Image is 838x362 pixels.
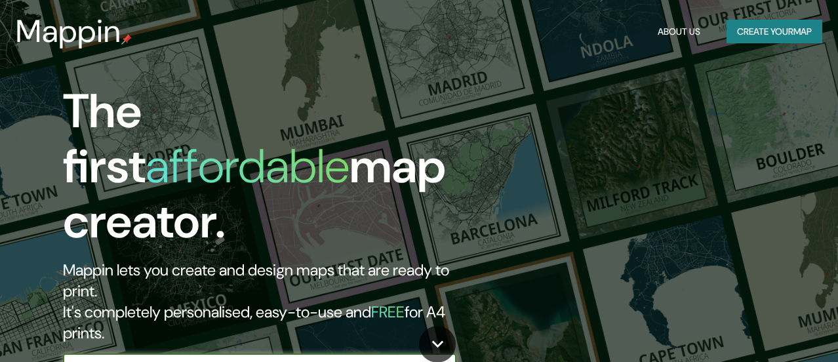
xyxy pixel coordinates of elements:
h2: Mappin lets you create and design maps that are ready to print. It's completely personalised, eas... [63,260,482,344]
button: About Us [652,20,706,44]
h3: Mappin [16,13,121,50]
img: mappin-pin [121,34,132,45]
h5: FREE [371,302,405,322]
h1: affordable [146,136,349,197]
h1: The first map creator. [63,84,482,260]
button: Create yourmap [727,20,822,44]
